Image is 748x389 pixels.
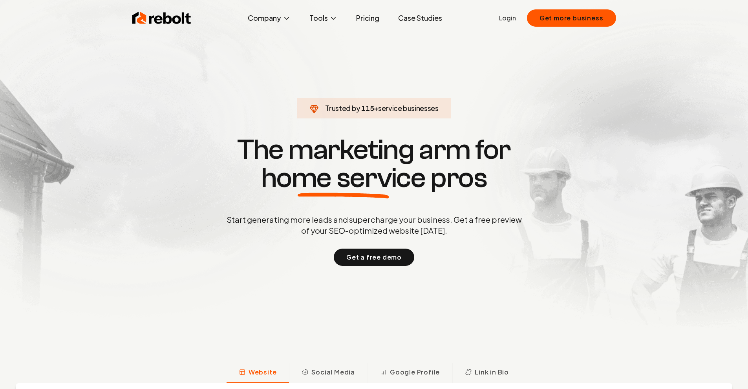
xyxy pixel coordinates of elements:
img: Rebolt Logo [132,10,191,26]
span: Social Media [311,367,355,377]
button: Company [241,10,297,26]
span: + [374,104,378,113]
button: Get more business [527,9,616,27]
p: Start generating more leads and supercharge your business. Get a free preview of your SEO-optimiz... [225,214,523,236]
a: Case Studies [392,10,448,26]
a: Pricing [350,10,386,26]
span: home service [261,164,426,192]
button: Link in Bio [452,363,521,383]
span: 115 [361,103,374,114]
button: Tools [303,10,344,26]
a: Login [499,13,516,23]
span: service businesses [378,104,439,113]
button: Website [227,363,289,383]
button: Social Media [289,363,368,383]
button: Get a free demo [334,249,414,266]
span: Link in Bio [475,367,509,377]
span: Google Profile [390,367,440,377]
h1: The marketing arm for pros [186,136,563,192]
span: Trusted by [325,104,360,113]
span: Website [249,367,277,377]
button: Google Profile [368,363,452,383]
